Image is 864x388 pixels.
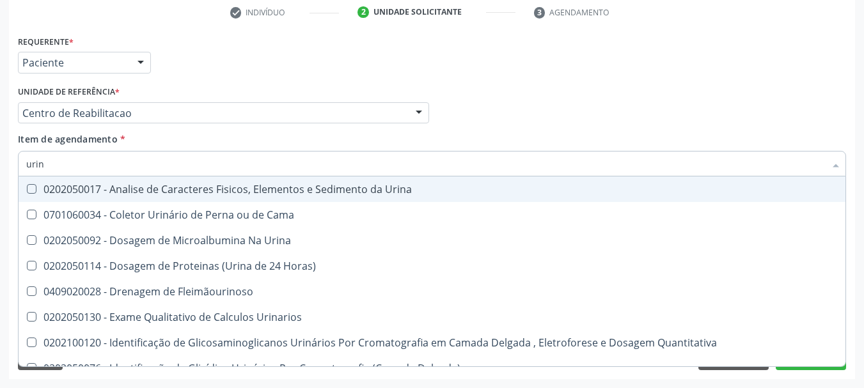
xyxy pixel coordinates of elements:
div: 2 [357,6,369,18]
span: Paciente [22,56,125,69]
div: 0202100120 - Identificação de Glicosaminoglicanos Urinários Por Cromatografia em Camada Delgada ,... [26,338,838,348]
div: 0701060034 - Coletor Urinário de Perna ou de Cama [26,210,838,220]
div: 0202050130 - Exame Qualitativo de Calculos Urinarios [26,312,838,322]
span: Centro de Reabilitacao [22,107,403,120]
div: 0202050114 - Dosagem de Proteinas (Urina de 24 Horas) [26,261,838,271]
div: 0409020028 - Drenagem de Fleimãourinoso [26,286,838,297]
label: Requerente [18,32,74,52]
input: Buscar por procedimentos [26,151,825,176]
div: 0202050017 - Analise de Caracteres Fisicos, Elementos e Sedimento da Urina [26,184,838,194]
span: Item de agendamento [18,133,118,145]
div: Unidade solicitante [373,6,462,18]
div: 0202050076 - Identificação de Glicídios Urinários Por Cromatografia (Camada Delgada) [26,363,838,373]
div: 0202050092 - Dosagem de Microalbumina Na Urina [26,235,838,245]
label: Unidade de referência [18,82,120,102]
